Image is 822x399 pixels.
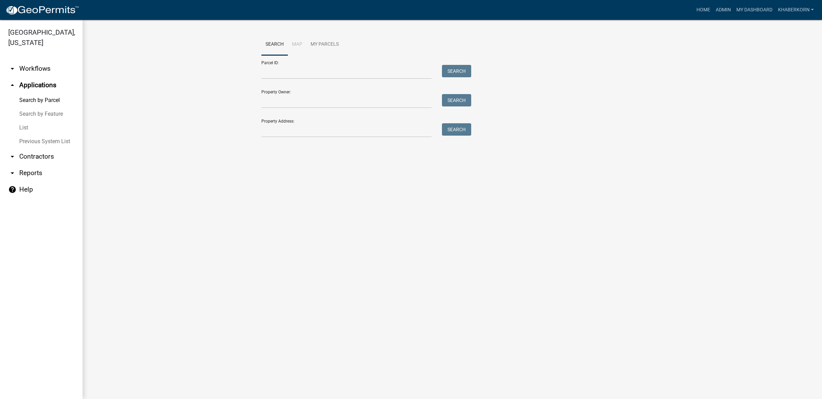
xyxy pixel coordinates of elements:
a: My Parcels [306,34,343,56]
button: Search [442,123,471,136]
i: arrow_drop_down [8,65,17,73]
button: Search [442,94,471,106]
a: Admin [713,3,734,16]
i: arrow_drop_up [8,81,17,89]
i: arrow_drop_down [8,169,17,177]
button: Search [442,65,471,77]
i: help [8,185,17,194]
a: khaberkorn [775,3,816,16]
a: Home [694,3,713,16]
a: Search [261,34,288,56]
a: My Dashboard [734,3,775,16]
i: arrow_drop_down [8,152,17,161]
